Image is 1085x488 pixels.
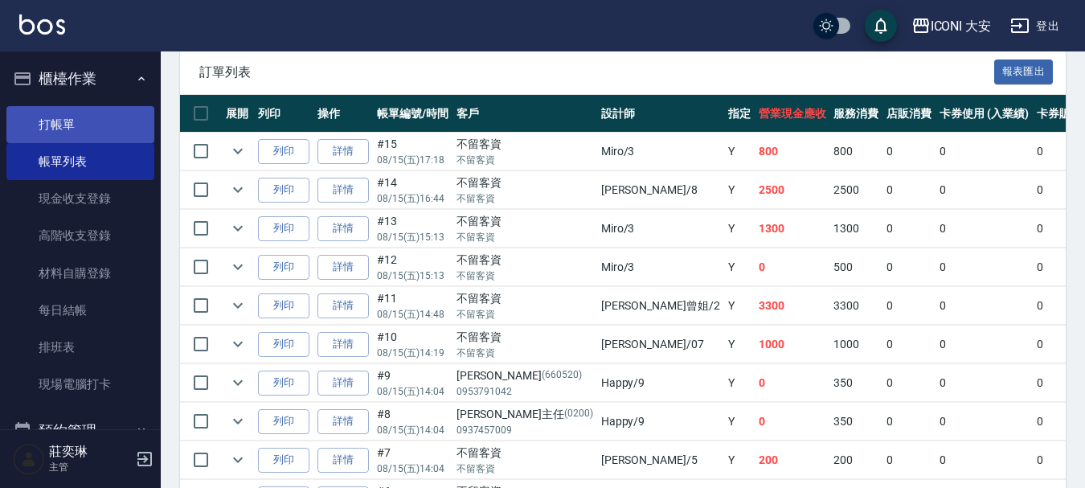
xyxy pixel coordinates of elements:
p: 不留客資 [457,230,593,244]
td: 0 [882,326,936,363]
button: expand row [226,178,250,202]
button: expand row [226,255,250,279]
td: Y [724,287,755,325]
td: #7 [373,441,452,479]
button: 列印 [258,448,309,473]
p: 08/15 (五) 15:13 [377,269,448,283]
td: 1000 [755,326,830,363]
a: 詳情 [317,255,369,280]
button: 預約管理 [6,410,154,452]
p: 不留客資 [457,153,593,167]
td: 0 [882,441,936,479]
td: 200 [829,441,882,479]
a: 詳情 [317,409,369,434]
button: 櫃檯作業 [6,58,154,100]
span: 訂單列表 [199,64,994,80]
button: expand row [226,332,250,356]
button: expand row [226,293,250,318]
td: #14 [373,171,452,209]
a: 打帳單 [6,106,154,143]
td: 0 [882,133,936,170]
button: save [865,10,897,42]
div: 不留客資 [457,252,593,269]
td: Miro /3 [597,210,724,248]
th: 列印 [254,95,313,133]
button: expand row [226,216,250,240]
td: Y [724,364,755,402]
td: Miro /3 [597,133,724,170]
th: 營業現金應收 [755,95,830,133]
button: 列印 [258,255,309,280]
td: Happy /9 [597,364,724,402]
div: [PERSON_NAME]主任 [457,406,593,423]
p: 不留客資 [457,346,593,360]
p: (0200) [564,406,593,423]
a: 材料自購登錄 [6,255,154,292]
th: 設計師 [597,95,724,133]
td: [PERSON_NAME]曾姐 /2 [597,287,724,325]
td: #13 [373,210,452,248]
th: 指定 [724,95,755,133]
td: 0 [882,248,936,286]
button: 登出 [1004,11,1066,41]
td: 0 [936,210,1033,248]
th: 操作 [313,95,373,133]
img: Logo [19,14,65,35]
div: ICONI 大安 [931,16,992,36]
td: 200 [755,441,830,479]
a: 詳情 [317,293,369,318]
th: 卡券使用 (入業績) [936,95,1033,133]
td: #12 [373,248,452,286]
button: expand row [226,409,250,433]
p: 0937457009 [457,423,593,437]
a: 報表匯出 [994,64,1054,79]
td: #8 [373,403,452,441]
p: 08/15 (五) 14:19 [377,346,448,360]
td: 3300 [755,287,830,325]
td: 1300 [829,210,882,248]
div: 不留客資 [457,329,593,346]
p: 不留客資 [457,269,593,283]
button: 列印 [258,409,309,434]
button: expand row [226,448,250,472]
th: 展開 [222,95,254,133]
td: 0 [882,287,936,325]
p: 08/15 (五) 16:44 [377,191,448,206]
a: 詳情 [317,216,369,241]
td: 0 [755,364,830,402]
p: (660520) [542,367,582,384]
td: 800 [755,133,830,170]
p: 主管 [49,460,131,474]
p: 08/15 (五) 14:48 [377,307,448,322]
td: 0 [936,248,1033,286]
td: #11 [373,287,452,325]
div: 不留客資 [457,213,593,230]
th: 店販消費 [882,95,936,133]
td: Happy /9 [597,403,724,441]
button: expand row [226,139,250,163]
td: 0 [936,364,1033,402]
button: expand row [226,371,250,395]
th: 帳單編號/時間 [373,95,452,133]
button: 報表匯出 [994,59,1054,84]
a: 現場電腦打卡 [6,366,154,403]
td: 0 [755,248,830,286]
a: 詳情 [317,448,369,473]
td: [PERSON_NAME] /8 [597,171,724,209]
td: 2500 [755,171,830,209]
td: 350 [829,403,882,441]
td: 0 [936,287,1033,325]
th: 客戶 [452,95,597,133]
p: 不留客資 [457,461,593,476]
td: Y [724,171,755,209]
td: 3300 [829,287,882,325]
td: #15 [373,133,452,170]
p: 08/15 (五) 15:13 [377,230,448,244]
p: 08/15 (五) 14:04 [377,461,448,476]
a: 每日結帳 [6,292,154,329]
a: 現金收支登錄 [6,180,154,217]
div: 不留客資 [457,290,593,307]
button: 列印 [258,371,309,396]
td: 0 [936,403,1033,441]
button: 列印 [258,216,309,241]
